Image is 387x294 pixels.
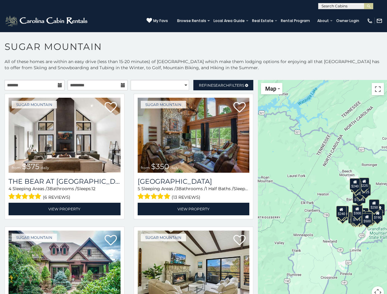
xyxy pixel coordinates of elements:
h3: The Bear At Sugar Mountain [9,177,121,186]
a: Rental Program [278,17,313,25]
div: Sleeping Areas / Bathrooms / Sleeps: [138,186,250,201]
a: View Property [9,203,121,215]
a: [GEOGRAPHIC_DATA] [138,177,250,186]
span: (6 reviews) [43,193,70,201]
img: The Bear At Sugar Mountain [9,98,121,173]
span: daily [41,165,49,170]
span: 12 [248,186,252,191]
span: $350 [151,162,169,171]
a: Browse Rentals [174,17,209,25]
a: Sugar Mountain [12,101,57,108]
span: My Favs [153,18,168,24]
span: 12 [91,186,95,191]
span: from [141,165,150,170]
a: Local Area Guide [210,17,248,25]
img: mail-regular-white.png [376,18,382,24]
a: The Bear At Sugar Mountain from $375 daily [9,98,121,173]
a: About [314,17,332,25]
div: $225 [359,178,369,189]
a: Add to favorites [233,101,246,114]
a: My Favs [147,18,168,24]
div: Sleeping Areas / Bathrooms / Sleeps: [9,186,121,201]
div: $250 [369,199,379,211]
div: $175 [352,212,362,223]
div: $155 [350,212,361,224]
a: Sugar Mountain [141,101,186,108]
span: $375 [22,162,39,171]
img: White-1-2.png [5,15,89,27]
div: $1,095 [353,192,366,203]
div: $190 [352,205,362,216]
a: Sugar Mountain [12,234,57,241]
span: 3 [176,186,178,191]
div: $195 [365,211,375,223]
a: Add to favorites [233,234,246,247]
button: Toggle fullscreen view [372,83,384,95]
span: 3 [47,186,50,191]
a: Owner Login [333,17,362,25]
div: $300 [352,205,363,217]
div: $125 [360,184,371,196]
span: daily [170,165,179,170]
a: Add to favorites [105,101,117,114]
div: $240 [350,178,360,190]
div: $500 [362,213,372,225]
a: Add to favorites [105,234,117,247]
button: Change map style [261,83,282,94]
span: 5 [138,186,140,191]
a: Grouse Moor Lodge from $350 daily [138,98,250,173]
span: Search [213,83,229,88]
div: $155 [374,204,385,216]
a: The Bear At [GEOGRAPHIC_DATA] [9,177,121,186]
span: Refine Filters [199,83,244,88]
span: 1 Half Baths / [206,186,233,191]
img: Grouse Moor Lodge [138,98,250,173]
a: View Property [138,203,250,215]
div: $190 [372,209,383,221]
h3: Grouse Moor Lodge [138,177,250,186]
a: RefineSearchFilters [193,80,253,90]
span: from [12,165,21,170]
span: 4 [9,186,11,191]
span: Map [265,85,276,92]
a: Sugar Mountain [141,234,186,241]
a: Real Estate [249,17,277,25]
span: (13 reviews) [172,193,200,201]
div: $240 [336,206,347,217]
img: phone-regular-white.png [367,18,373,24]
div: $200 [358,208,369,220]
